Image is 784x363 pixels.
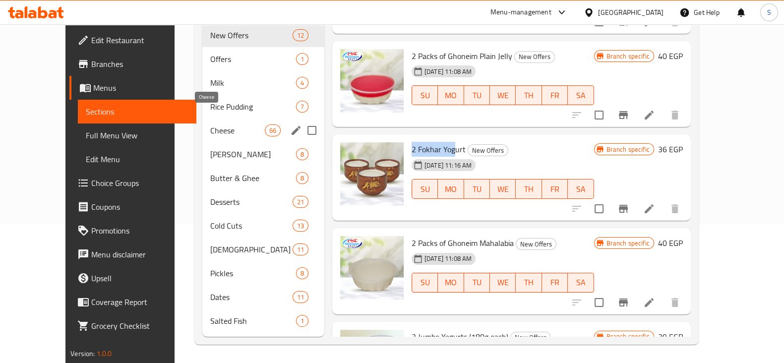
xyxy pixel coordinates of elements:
span: Choice Groups [91,177,188,189]
span: 3 Jumbo Yogurts (180g each) [412,329,508,344]
div: Pickles8 [202,261,324,285]
button: delete [663,291,687,314]
div: Menu-management [490,6,551,18]
button: SU [412,273,438,293]
span: 1.0.0 [97,347,112,360]
span: 1 [297,316,308,326]
div: Desserts21 [202,190,324,214]
span: Grocery Checklist [91,320,188,332]
button: SA [568,179,594,199]
button: SA [568,273,594,293]
div: Cold Cuts13 [202,214,324,238]
span: Select to update [589,105,609,125]
nav: Menu sections [202,19,324,337]
span: 2 Fokhar Yogurt [412,142,466,157]
span: Version: [70,347,95,360]
h6: 36 EGP [658,142,683,156]
span: Branch specific [603,332,654,341]
span: FR [546,88,564,103]
div: Salted Fish1 [202,309,324,333]
div: Rice Pudding7 [202,95,324,119]
div: items [296,148,308,160]
span: 11 [293,293,308,302]
span: Branches [91,58,188,70]
span: Cheese [210,124,265,136]
span: Coupons [91,201,188,213]
div: [GEOGRAPHIC_DATA] [598,7,663,18]
span: Sections [86,106,188,118]
span: [DEMOGRAPHIC_DATA] [210,243,293,255]
span: 11 [293,245,308,254]
div: [DEMOGRAPHIC_DATA]11 [202,238,324,261]
span: SU [416,275,434,290]
div: Cheese66edit [202,119,324,142]
span: FR [546,182,564,196]
button: TU [464,273,490,293]
div: items [293,196,308,208]
div: Milk4 [202,71,324,95]
span: Pickles [210,267,296,279]
span: TU [468,275,486,290]
span: WE [494,275,512,290]
button: FR [542,85,568,105]
span: New Offers [468,145,508,156]
span: Branch specific [603,239,654,248]
span: 8 [297,269,308,278]
div: items [293,29,308,41]
button: Branch-specific-item [611,291,635,314]
button: TH [516,179,542,199]
span: New Offers [511,332,550,343]
span: Dates [210,291,293,303]
span: New Offers [516,239,556,250]
div: New Offers12 [202,23,324,47]
div: items [293,243,308,255]
button: FR [542,179,568,199]
span: MO [442,275,460,290]
div: Dates11 [202,285,324,309]
a: Edit Restaurant [69,28,196,52]
span: WE [494,88,512,103]
span: 1 [297,55,308,64]
a: Grocery Checklist [69,314,196,338]
span: TU [468,182,486,196]
span: Edit Menu [86,153,188,165]
button: delete [663,103,687,127]
span: SA [572,275,590,290]
div: items [296,315,308,327]
button: WE [490,273,516,293]
span: 21 [293,197,308,207]
span: SA [572,182,590,196]
span: Branch specific [603,145,654,154]
button: FR [542,273,568,293]
a: Edit menu item [643,203,655,215]
button: TU [464,179,490,199]
div: items [296,77,308,89]
a: Branches [69,52,196,76]
a: Upsell [69,266,196,290]
span: New Offers [210,29,293,41]
span: Upsell [91,272,188,284]
button: delete [663,197,687,221]
div: Offers1 [202,47,324,71]
button: Branch-specific-item [611,103,635,127]
div: Ghoneim Yoghurt [210,148,296,160]
span: [DATE] 11:08 AM [421,254,476,263]
div: Milk [210,77,296,89]
a: Sections [78,100,196,123]
button: WE [490,179,516,199]
span: Cold Cuts [210,220,293,232]
span: 4 [297,78,308,88]
div: items [293,291,308,303]
div: [PERSON_NAME]8 [202,142,324,166]
a: Edit menu item [643,109,655,121]
span: MO [442,182,460,196]
span: 7 [297,102,308,112]
span: Rice Pudding [210,101,296,113]
a: Coverage Report [69,290,196,314]
span: [DATE] 11:16 AM [421,161,476,170]
span: Butter & Ghee [210,172,296,184]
